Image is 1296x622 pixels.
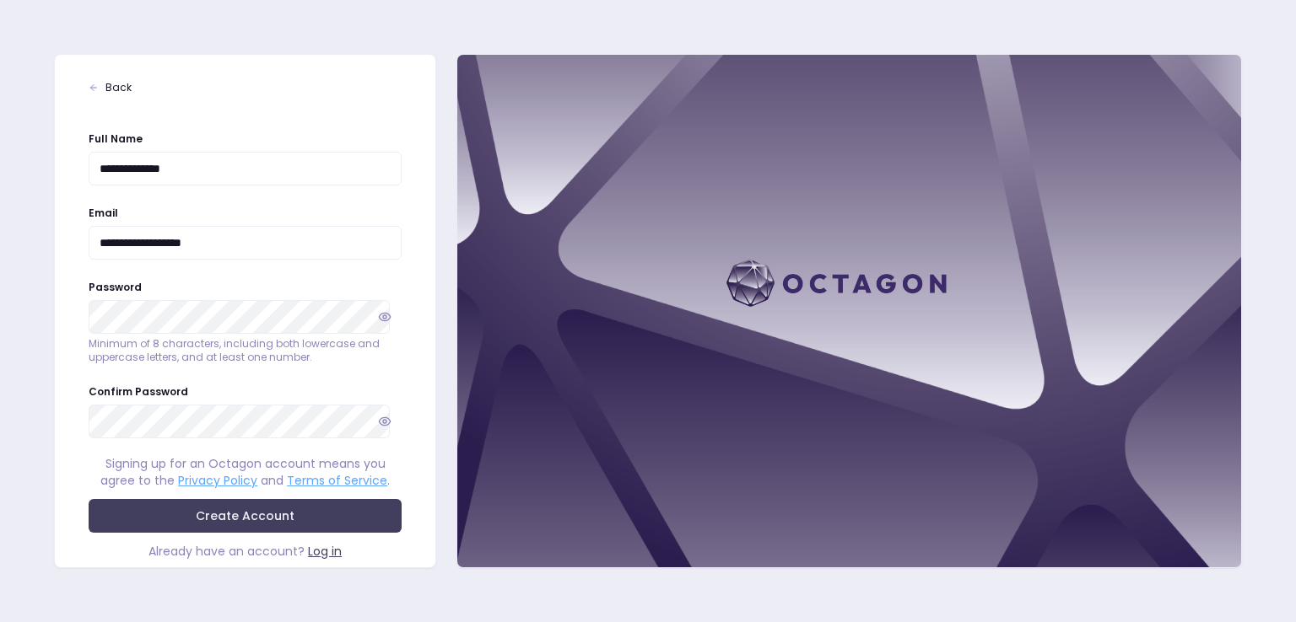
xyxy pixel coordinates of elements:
[89,337,402,364] p: Minimum of 8 characters, including both lowercase and uppercase letters, and at least one number.
[89,280,142,294] label: Password
[89,131,143,146] label: Full Name
[89,206,118,220] label: Email
[89,384,188,399] label: Confirm Password
[105,81,132,94] span: Back
[308,543,342,560] a: Log in
[178,472,257,489] a: Privacy Policy
[287,472,387,489] a: Terms of Service
[89,499,402,533] button: Create Account
[89,543,402,560] div: Already have an account?
[89,81,402,94] a: Back
[89,455,402,489] div: Signing up for an Octagon account means you agree to the and .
